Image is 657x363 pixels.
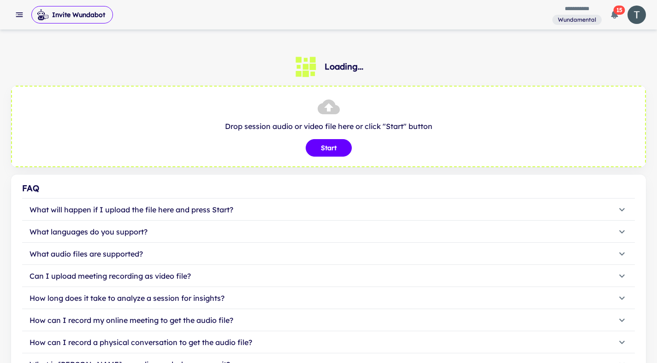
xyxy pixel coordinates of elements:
button: How can I record a physical conversation to get the audio file? [22,331,635,353]
span: 15 [614,6,625,15]
img: photoURL [627,6,646,24]
p: How can I record a physical conversation to get the audio file? [30,337,252,348]
button: Invite Wundabot [31,6,113,23]
p: How can I record my online meeting to get the audio file? [30,315,233,326]
span: Invite Wundabot to record a meeting [31,6,113,24]
button: What languages do you support? [22,221,635,243]
h6: Loading... [325,60,363,73]
p: How long does it take to analyze a session for insights? [30,293,225,304]
p: Can I upload meeting recording as video file? [30,270,191,281]
button: How long does it take to analyze a session for insights? [22,287,635,309]
button: 15 [605,6,624,24]
span: You are a member of this workspace. Contact your workspace owner for assistance. [552,14,602,25]
p: What languages do you support? [30,226,148,237]
button: Start [306,139,352,157]
p: Drop session audio or video file here or click "Start" button [21,121,636,132]
button: How can I record my online meeting to get the audio file? [22,309,635,331]
div: FAQ [22,182,635,195]
button: Can I upload meeting recording as video file? [22,265,635,287]
button: What audio files are supported? [22,243,635,265]
span: Wundamental [554,16,600,24]
p: What audio files are supported? [30,248,143,259]
p: What will happen if I upload the file here and press Start? [30,204,233,215]
button: What will happen if I upload the file here and press Start? [22,199,635,221]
